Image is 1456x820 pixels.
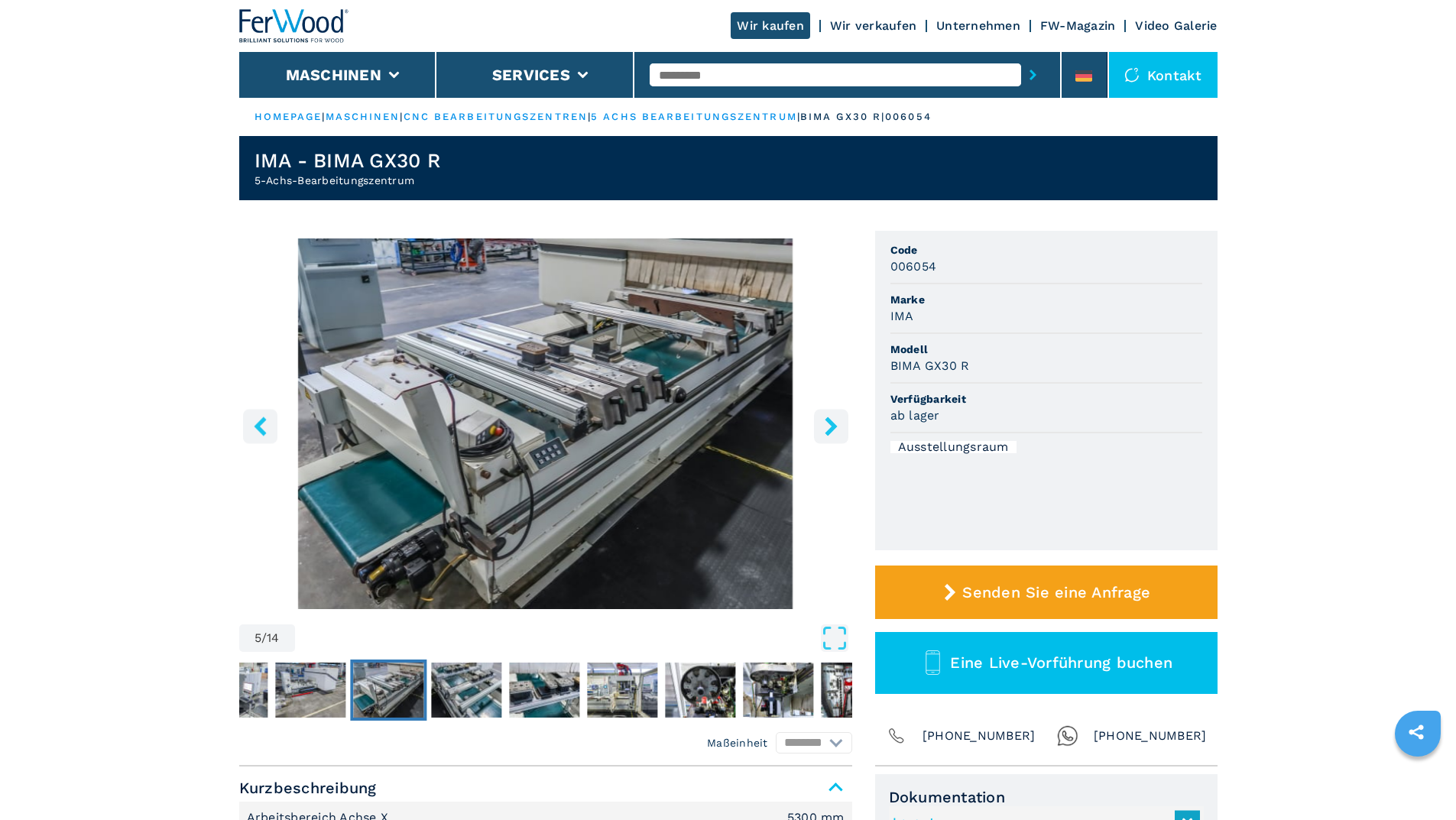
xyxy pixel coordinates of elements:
iframe: Chat [1391,751,1445,809]
a: Wir verkaufen [830,18,916,33]
img: 4af0d0862faa6bd3222e608c53bc90e0 [743,663,813,718]
button: Go to Slide 10 [740,660,816,721]
button: Go to Slide 9 [662,660,738,721]
span: / [261,632,267,644]
div: Kontakt [1109,52,1218,98]
img: a6ddf0d72e94a3d0a0c1f2279b5df692 [353,663,423,718]
h3: ab lager [890,407,940,424]
img: Whatsapp [1057,725,1078,747]
button: submit-button [1021,57,1045,92]
img: 5-Achs-Bearbeitungszentrum IMA BIMA GX30 R [239,238,852,609]
img: Ferwood [239,9,349,43]
a: sharethis [1397,713,1435,751]
img: 6da968d286256562578844f4212d9636 [431,663,501,718]
h3: 006054 [890,258,937,275]
span: | [797,111,800,122]
p: 006054 [885,110,932,124]
a: HOMEPAGE [255,111,323,122]
a: cnc bearbeitungszentren [404,111,588,122]
a: FW-Magazin [1040,18,1116,33]
button: Services [492,66,570,84]
h3: BIMA GX30 R [890,357,970,374]
a: Unternehmen [936,18,1020,33]
h2: 5-Achs-Bearbeitungszentrum [255,173,440,188]
img: 1f44c58f65e3a1711e1609b1c7b860c7 [197,663,268,718]
a: Wir kaufen [731,12,810,39]
button: Eine Live-Vorführung buchen [875,632,1218,694]
span: Modell [890,342,1202,357]
button: Go to Slide 3 [194,660,271,721]
span: 14 [267,632,280,644]
button: Maschinen [286,66,381,84]
span: | [588,111,591,122]
span: Kurzbeschreibung [239,774,852,802]
a: 5 achs bearbeitungszentrum [591,111,797,122]
button: right-button [814,409,848,443]
button: Go to Slide 8 [584,660,660,721]
span: Code [890,242,1202,258]
em: Maßeinheit [707,735,768,750]
button: Open Fullscreen [299,624,848,652]
a: maschinen [326,111,400,122]
span: | [322,111,325,122]
span: Senden Sie eine Anfrage [962,583,1150,601]
button: Senden Sie eine Anfrage [875,566,1218,619]
img: 11e39f67ece066f37fa2ff917511abdb [275,663,345,718]
p: bima gx30 r | [800,110,885,124]
span: Eine Live-Vorführung buchen [950,653,1172,672]
img: ea74a57609d7dfb7f0cbdc36b21d5b83 [587,663,657,718]
img: Phone [886,725,907,747]
button: Go to Slide 7 [506,660,582,721]
span: 5 [255,632,261,644]
img: 6fe6e38ccb93060b1a5f604d12da3a96 [821,663,891,718]
button: left-button [243,409,277,443]
div: Ausstellungsraum [890,441,1017,453]
button: Go to Slide 6 [428,660,504,721]
button: Go to Slide 11 [818,660,894,721]
span: Verfügbarkeit [890,391,1202,407]
span: [PHONE_NUMBER] [923,725,1036,747]
h3: IMA [890,307,914,325]
button: Go to Slide 4 [272,660,349,721]
span: Dokumentation [889,788,1204,806]
img: f7fcc63916a186e3d6eef65e480e0614 [665,663,735,718]
a: Video Galerie [1135,18,1217,33]
div: Go to Slide 5 [239,238,852,609]
h1: IMA - BIMA GX30 R [255,148,440,173]
button: Go to Slide 5 [350,660,426,721]
nav: Thumbnail Navigation [116,660,729,721]
span: Marke [890,292,1202,307]
img: Kontakt [1124,67,1140,83]
img: d3f6fb33ffbd18b9602b75737726f954 [509,663,579,718]
span: | [400,111,403,122]
span: [PHONE_NUMBER] [1094,725,1207,747]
